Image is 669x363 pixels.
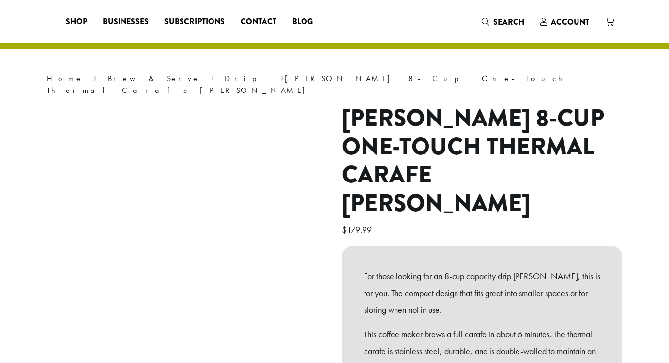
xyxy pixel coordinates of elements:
[532,14,597,30] a: Account
[364,268,600,318] p: For those looking for an 8-cup capacity drip [PERSON_NAME], this is for you. The compact design t...
[103,16,149,28] span: Businesses
[225,73,270,84] a: Drip
[342,224,374,235] bdi: 179.99
[284,14,321,30] a: Blog
[233,14,284,30] a: Contact
[474,14,532,30] a: Search
[164,16,225,28] span: Subscriptions
[280,69,284,85] span: ›
[211,69,214,85] span: ›
[95,14,156,30] a: Businesses
[47,73,83,84] a: Home
[493,16,524,28] span: Search
[47,73,622,96] nav: Breadcrumb
[241,16,276,28] span: Contact
[156,14,233,30] a: Subscriptions
[66,16,87,28] span: Shop
[93,69,97,85] span: ›
[342,104,622,217] h1: [PERSON_NAME] 8-Cup One-Touch Thermal Carafe [PERSON_NAME]
[292,16,313,28] span: Blog
[58,14,95,30] a: Shop
[342,224,347,235] span: $
[64,104,310,350] img: Bonavita 8-Cup One-Touch Thermal Carafe Brewer
[551,16,589,28] span: Account
[108,73,200,84] a: Brew & Serve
